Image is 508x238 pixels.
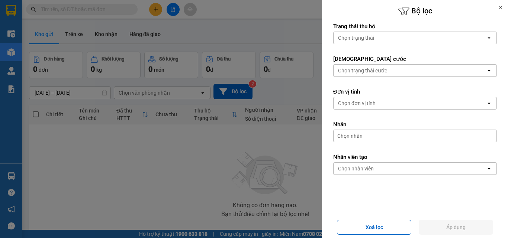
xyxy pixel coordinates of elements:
[338,100,376,107] div: Chọn đơn vị tính
[486,100,492,106] svg: open
[338,34,374,42] div: Chọn trạng thái
[337,220,411,235] button: Xoá lọc
[333,88,497,95] label: Đơn vị tính
[333,55,497,63] label: [DEMOGRAPHIC_DATA] cước
[322,6,508,17] h6: Bộ lọc
[333,121,497,128] label: Nhãn
[337,132,363,140] span: Chọn nhãn
[486,166,492,172] svg: open
[486,68,492,74] svg: open
[338,165,374,172] div: Chọn nhân viên
[338,67,387,74] div: Chọn trạng thái cước
[333,153,497,161] label: Nhân viên tạo
[419,220,493,235] button: Áp dụng
[486,35,492,41] svg: open
[333,23,497,30] label: Trạng thái thu hộ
